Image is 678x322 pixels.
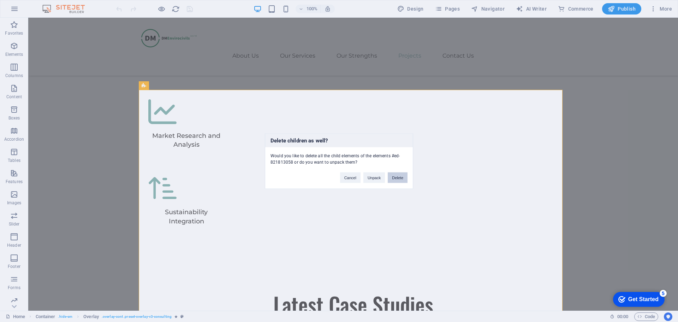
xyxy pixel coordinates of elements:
div: 5 [52,1,59,8]
button: Unpack [363,172,385,183]
button: Delete [388,172,408,183]
div: Get Started 5 items remaining, 0% complete [6,4,57,18]
div: Would you like to delete all the child elements of the elements #ed-821813058 or do you want to u... [265,147,413,165]
div: Get Started [21,8,51,14]
h3: Delete children as well? [265,134,413,147]
button: Cancel [340,172,361,183]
